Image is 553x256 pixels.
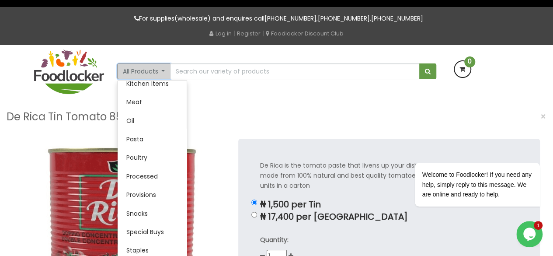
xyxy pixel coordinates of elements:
a: Special Buys [118,223,187,241]
iframe: chat widget [387,113,544,217]
input: ₦ 17,400 per [GEOGRAPHIC_DATA] [251,212,257,217]
a: Log in [209,29,232,38]
button: Close [536,108,551,126]
p: De Rica is the tomato paste that livens up your dishes with its rich red colour, as it is made fr... [260,161,518,191]
button: All Products [117,63,171,79]
p: ₦ 1,500 per Tin [260,200,518,210]
span: | [262,29,264,38]
p: For supplies(wholesale) and enquires call , , [34,14,519,24]
span: 0 [464,56,475,67]
a: Processed [118,167,187,186]
a: Meat [118,93,187,111]
a: Pasta [118,130,187,148]
span: × [540,110,546,123]
a: Provisions [118,186,187,204]
a: Kitchen Items [118,74,187,93]
a: [PHONE_NUMBER] [318,14,370,23]
strong: Quantity: [260,235,289,244]
a: [PHONE_NUMBER] [371,14,423,23]
input: Search our variety of products [170,63,419,79]
a: Oil [118,112,187,130]
a: Snacks [118,204,187,223]
a: Poultry [118,148,187,167]
input: ₦ 1,500 per Tin [251,200,257,205]
a: Register [237,29,261,38]
p: ₦ 17,400 per [GEOGRAPHIC_DATA] [260,212,518,222]
h3: De Rica Tin Tomato 850g [7,109,136,125]
img: FoodLocker [34,49,104,94]
a: [PHONE_NUMBER] [264,14,316,23]
span: | [233,29,235,38]
iframe: chat widget [516,221,544,247]
a: Foodlocker Discount Club [266,29,344,38]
